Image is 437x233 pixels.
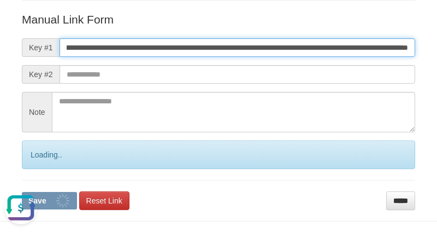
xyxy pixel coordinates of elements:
[22,192,77,209] button: Save
[86,196,122,205] span: Reset Link
[22,11,415,27] p: Manual Link Form
[22,92,52,132] span: Note
[22,38,60,57] span: Key #1
[22,141,415,169] div: Loading..
[22,65,60,84] span: Key #2
[28,196,46,205] span: Save
[79,191,129,210] a: Reset Link
[4,4,37,37] button: Open LiveChat chat widget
